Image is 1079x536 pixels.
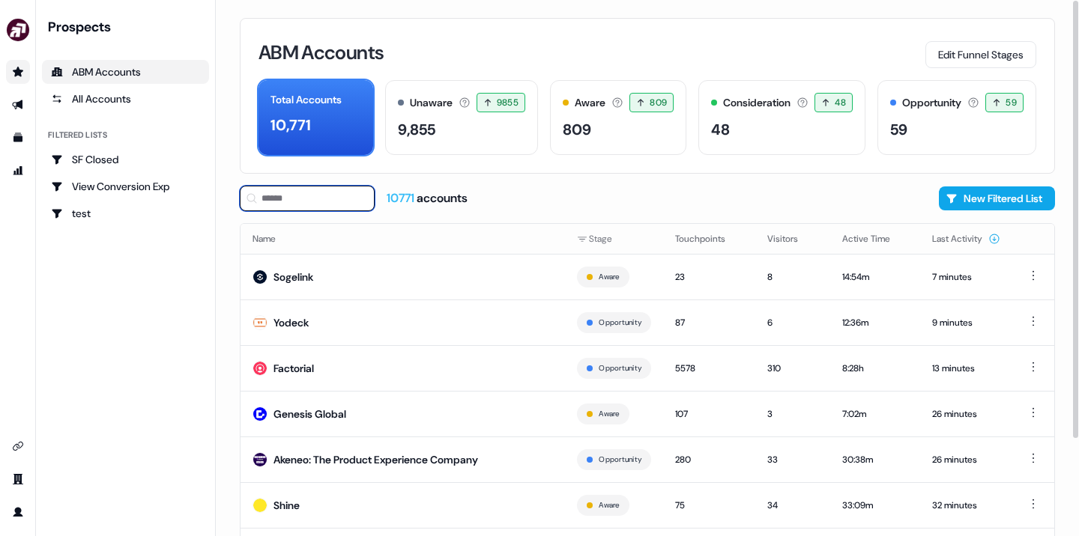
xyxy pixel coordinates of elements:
[241,224,565,254] th: Name
[51,206,200,221] div: test
[273,498,300,513] div: Shine
[767,452,818,467] div: 33
[6,126,30,150] a: Go to templates
[650,95,667,110] span: 809
[675,498,743,513] div: 75
[599,316,641,329] button: Opportunity
[599,453,641,466] button: Opportunity
[842,452,908,467] div: 30:38m
[932,498,1000,513] div: 32 minutes
[42,174,209,198] a: Go to View Conversion Exp
[599,362,641,375] button: Opportunity
[387,190,468,207] div: accounts
[842,498,908,513] div: 33:09m
[599,407,619,421] button: Aware
[890,118,907,141] div: 59
[842,225,908,252] button: Active Time
[387,190,417,206] span: 10771
[575,95,605,111] div: Aware
[842,361,908,376] div: 8:28h
[767,361,818,376] div: 310
[273,269,313,284] div: Sogelink
[497,95,519,110] span: 9855
[6,434,30,458] a: Go to integrations
[51,91,200,106] div: All Accounts
[932,452,1000,467] div: 26 minutes
[842,406,908,421] div: 7:02m
[842,315,908,330] div: 12:36m
[932,315,1000,330] div: 9 minutes
[48,129,107,141] div: Filtered lists
[767,406,818,421] div: 3
[273,452,478,467] div: Akeneo: The Product Experience Company
[6,467,30,491] a: Go to team
[6,159,30,183] a: Go to attribution
[932,269,1000,284] div: 7 minutes
[675,269,743,284] div: 23
[273,315,309,330] div: Yodeck
[48,18,209,36] div: Prospects
[563,118,591,141] div: 809
[42,87,209,111] a: All accounts
[932,406,1000,421] div: 26 minutes
[675,452,743,467] div: 280
[902,95,961,111] div: Opportunity
[767,225,816,252] button: Visitors
[6,500,30,524] a: Go to profile
[939,186,1055,210] button: New Filtered List
[599,270,619,284] button: Aware
[273,361,314,376] div: Factorial
[675,406,743,421] div: 107
[270,92,342,108] div: Total Accounts
[42,201,209,225] a: Go to test
[6,93,30,117] a: Go to outbound experience
[270,114,311,136] div: 10,771
[259,43,384,62] h3: ABM Accounts
[1006,95,1017,110] span: 59
[835,95,846,110] span: 48
[51,152,200,167] div: SF Closed
[51,64,200,79] div: ABM Accounts
[675,361,743,376] div: 5578
[711,118,730,141] div: 48
[51,179,200,194] div: View Conversion Exp
[6,60,30,84] a: Go to prospects
[842,269,908,284] div: 14:54m
[398,118,435,141] div: 9,855
[932,225,1000,252] button: Last Activity
[599,499,619,512] button: Aware
[723,95,791,111] div: Consideration
[767,269,818,284] div: 8
[767,498,818,513] div: 34
[42,60,209,84] a: ABM Accounts
[925,41,1036,68] button: Edit Funnel Stages
[932,361,1000,376] div: 13 minutes
[675,225,743,252] button: Touchpoints
[767,315,818,330] div: 6
[273,406,346,421] div: Genesis Global
[675,315,743,330] div: 87
[42,147,209,171] a: Go to SF Closed
[410,95,453,111] div: Unaware
[577,231,651,246] div: Stage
